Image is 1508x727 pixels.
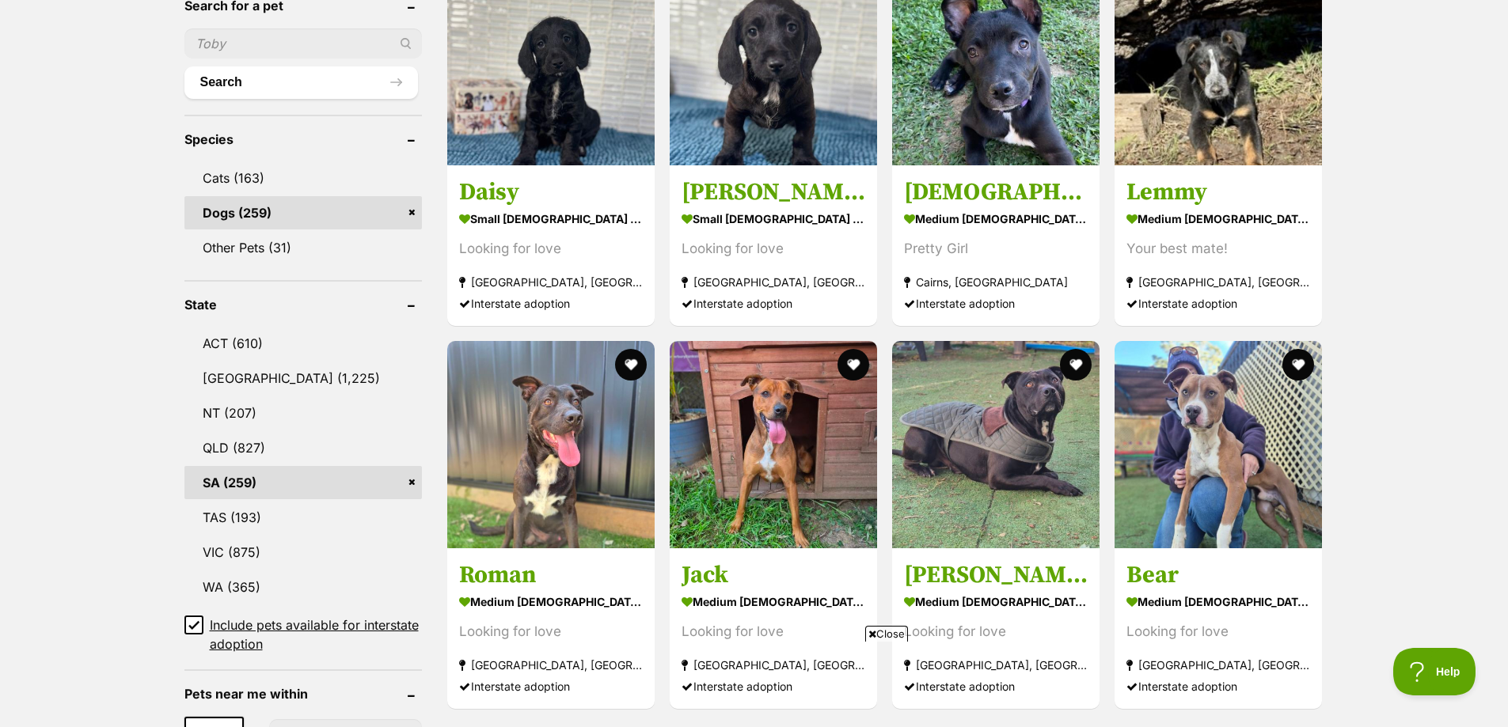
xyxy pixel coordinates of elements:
[1115,548,1322,709] a: Bear medium [DEMOGRAPHIC_DATA] Dog Looking for love [GEOGRAPHIC_DATA], [GEOGRAPHIC_DATA] Intersta...
[1060,349,1092,381] button: favourite
[184,536,422,569] a: VIC (875)
[210,615,422,653] span: Include pets available for interstate adoption
[1126,621,1310,642] div: Looking for love
[1115,341,1322,548] img: Bear - American Staffordshire Terrier Dog
[370,648,1138,719] iframe: Advertisement
[670,341,877,548] img: Jack - Mixed breed Dog
[459,590,643,613] strong: medium [DEMOGRAPHIC_DATA] Dog
[682,560,865,590] h3: Jack
[892,341,1100,548] img: Shaun - American Staffordshire Terrier Dog
[670,548,877,709] a: Jack medium [DEMOGRAPHIC_DATA] Dog Looking for love [GEOGRAPHIC_DATA], [GEOGRAPHIC_DATA] Intersta...
[184,501,422,534] a: TAS (193)
[184,570,422,604] a: WA (365)
[184,66,418,98] button: Search
[1126,177,1310,207] h3: Lemmy
[184,362,422,395] a: [GEOGRAPHIC_DATA] (1,225)
[1126,293,1310,314] div: Interstate adoption
[904,621,1088,642] div: Looking for love
[184,615,422,653] a: Include pets available for interstate adoption
[1393,648,1476,695] iframe: Help Scout Beacon - Open
[184,431,422,464] a: QLD (827)
[682,207,865,230] strong: small [DEMOGRAPHIC_DATA] Dog
[1126,560,1310,590] h3: Bear
[447,341,655,548] img: Roman - Mixed breed Dog
[904,207,1088,230] strong: medium [DEMOGRAPHIC_DATA] Dog
[615,349,647,381] button: favourite
[1126,590,1310,613] strong: medium [DEMOGRAPHIC_DATA] Dog
[447,548,655,709] a: Roman medium [DEMOGRAPHIC_DATA] Dog Looking for love [GEOGRAPHIC_DATA], [GEOGRAPHIC_DATA] Interst...
[682,271,865,293] strong: [GEOGRAPHIC_DATA], [GEOGRAPHIC_DATA]
[184,196,422,229] a: Dogs (259)
[184,297,422,312] header: State
[1283,349,1315,381] button: favourite
[184,687,422,701] header: Pets near me within
[184,396,422,430] a: NT (207)
[184,231,422,264] a: Other Pets (31)
[904,177,1088,207] h3: [DEMOGRAPHIC_DATA]
[904,271,1088,293] strong: Cairns, [GEOGRAPHIC_DATA]
[459,238,643,259] div: Looking for love
[892,165,1100,326] a: [DEMOGRAPHIC_DATA] medium [DEMOGRAPHIC_DATA] Dog Pretty Girl Cairns, [GEOGRAPHIC_DATA] Interstate...
[682,621,865,642] div: Looking for love
[1126,207,1310,230] strong: medium [DEMOGRAPHIC_DATA] Dog
[682,590,865,613] strong: medium [DEMOGRAPHIC_DATA] Dog
[682,238,865,259] div: Looking for love
[1126,271,1310,293] strong: [GEOGRAPHIC_DATA], [GEOGRAPHIC_DATA]
[1115,165,1322,326] a: Lemmy medium [DEMOGRAPHIC_DATA] Dog Your best mate! [GEOGRAPHIC_DATA], [GEOGRAPHIC_DATA] Intersta...
[184,132,422,146] header: Species
[459,177,643,207] h3: Daisy
[459,293,643,314] div: Interstate adoption
[1126,676,1310,697] div: Interstate adoption
[904,590,1088,613] strong: medium [DEMOGRAPHIC_DATA] Dog
[838,349,869,381] button: favourite
[670,165,877,326] a: [PERSON_NAME] small [DEMOGRAPHIC_DATA] Dog Looking for love [GEOGRAPHIC_DATA], [GEOGRAPHIC_DATA] ...
[682,177,865,207] h3: [PERSON_NAME]
[1126,238,1310,259] div: Your best mate!
[459,560,643,590] h3: Roman
[904,293,1088,314] div: Interstate adoption
[447,165,655,326] a: Daisy small [DEMOGRAPHIC_DATA] Dog Looking for love [GEOGRAPHIC_DATA], [GEOGRAPHIC_DATA] Intersta...
[184,466,422,499] a: SA (259)
[682,293,865,314] div: Interstate adoption
[1126,654,1310,676] strong: [GEOGRAPHIC_DATA], [GEOGRAPHIC_DATA]
[904,238,1088,259] div: Pretty Girl
[459,207,643,230] strong: small [DEMOGRAPHIC_DATA] Dog
[904,560,1088,590] h3: [PERSON_NAME]
[184,161,422,195] a: Cats (163)
[865,626,908,642] span: Close
[892,548,1100,709] a: [PERSON_NAME] medium [DEMOGRAPHIC_DATA] Dog Looking for love [GEOGRAPHIC_DATA], [GEOGRAPHIC_DATA]...
[184,28,422,59] input: Toby
[459,621,643,642] div: Looking for love
[184,327,422,360] a: ACT (610)
[459,271,643,293] strong: [GEOGRAPHIC_DATA], [GEOGRAPHIC_DATA]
